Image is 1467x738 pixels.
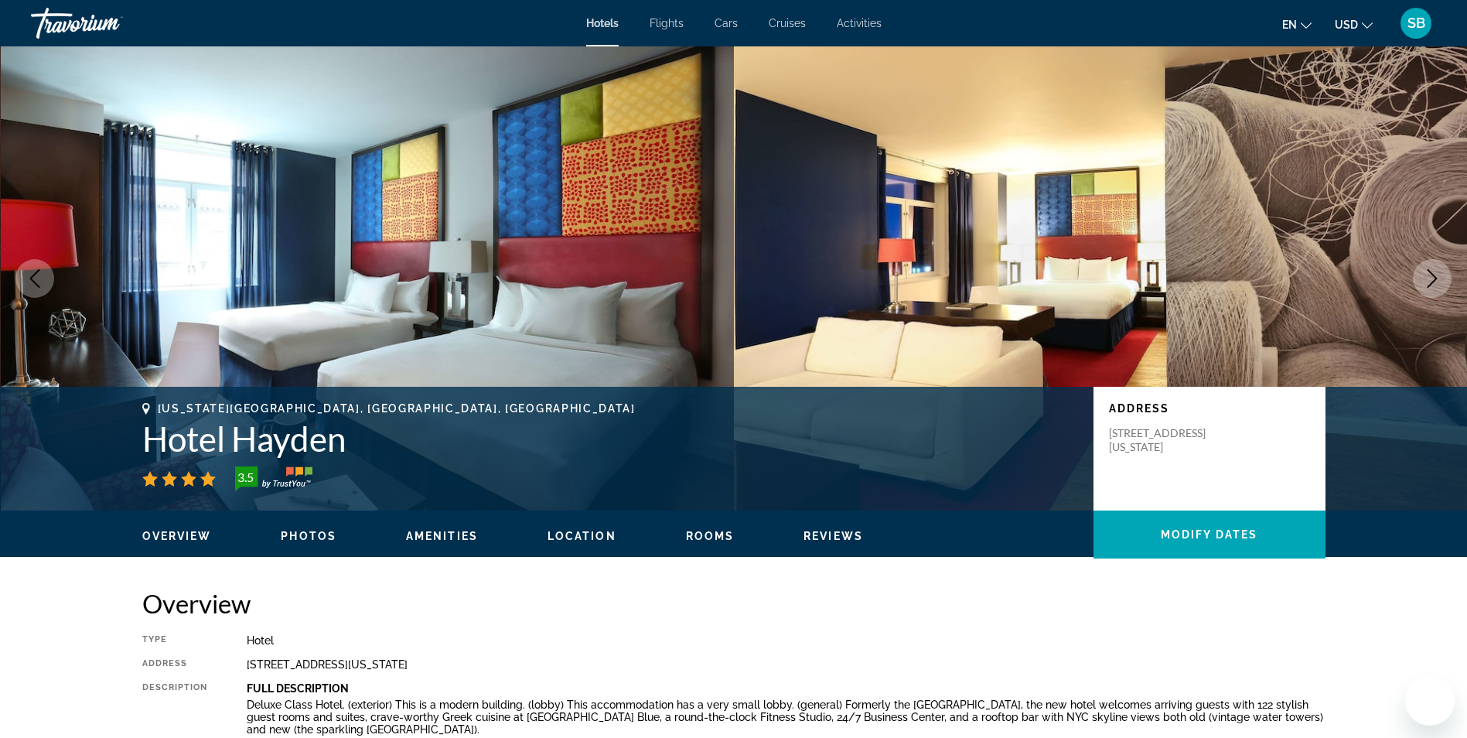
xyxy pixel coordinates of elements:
[281,530,336,542] span: Photos
[142,529,212,543] button: Overview
[686,529,735,543] button: Rooms
[158,402,636,415] span: [US_STATE][GEOGRAPHIC_DATA], [GEOGRAPHIC_DATA], [GEOGRAPHIC_DATA]
[1093,511,1325,559] button: Modify Dates
[142,634,208,647] div: Type
[406,529,478,543] button: Amenities
[1335,13,1373,36] button: Change currency
[1396,7,1436,39] button: User Menu
[247,658,1325,671] div: [STREET_ADDRESS][US_STATE]
[1407,15,1425,31] span: SB
[142,419,1078,459] h1: Hotel Hayden
[548,530,616,542] span: Location
[1109,402,1310,415] p: Address
[230,468,261,487] div: 3.5
[837,17,882,29] a: Activities
[142,530,212,542] span: Overview
[769,17,806,29] a: Cruises
[247,699,1325,736] p: Deluxe Class Hotel. (exterior) This is a modern building. (lobby) This accommodation has a very s...
[1282,13,1312,36] button: Change language
[1109,426,1233,454] p: [STREET_ADDRESS][US_STATE]
[235,466,312,491] img: TrustYou guest rating badge
[586,17,619,29] a: Hotels
[406,530,478,542] span: Amenities
[1405,676,1455,726] iframe: Button to launch messaging window
[803,530,863,542] span: Reviews
[142,658,208,671] div: Address
[281,529,336,543] button: Photos
[803,529,863,543] button: Reviews
[548,529,616,543] button: Location
[247,682,349,695] b: Full Description
[15,259,54,298] button: Previous image
[31,3,186,43] a: Travorium
[247,634,1325,647] div: Hotel
[715,17,738,29] a: Cars
[142,588,1325,619] h2: Overview
[686,530,735,542] span: Rooms
[1335,19,1358,31] span: USD
[1282,19,1297,31] span: en
[1413,259,1452,298] button: Next image
[1161,528,1257,541] span: Modify Dates
[650,17,684,29] a: Flights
